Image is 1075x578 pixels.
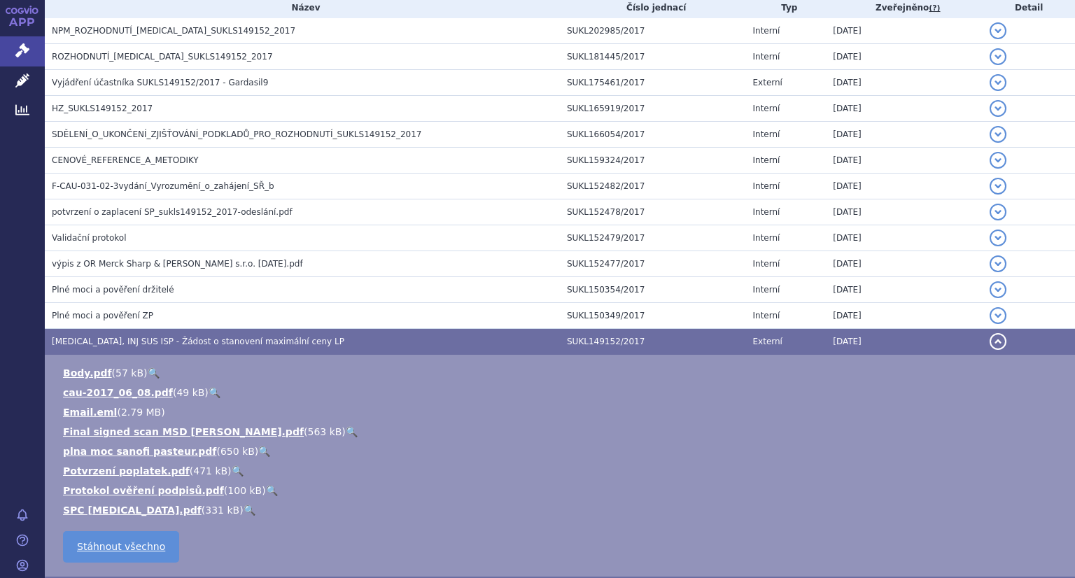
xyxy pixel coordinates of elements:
[990,333,1006,350] button: detail
[753,181,780,191] span: Interní
[753,52,780,62] span: Interní
[63,387,173,398] a: cau-2017_06_08.pdf
[929,3,940,13] abbr: (?)
[826,122,983,148] td: [DATE]
[63,503,1061,517] li: ( )
[753,26,780,36] span: Interní
[148,367,160,379] a: 🔍
[560,277,746,303] td: SUKL150354/2017
[990,22,1006,39] button: detail
[63,407,117,418] a: Email.eml
[826,70,983,96] td: [DATE]
[753,78,782,87] span: Externí
[990,126,1006,143] button: detail
[753,285,780,295] span: Interní
[63,367,112,379] a: Body.pdf
[826,303,983,329] td: [DATE]
[258,446,270,457] a: 🔍
[63,386,1061,400] li: ( )
[560,96,746,122] td: SUKL165919/2017
[990,152,1006,169] button: detail
[52,26,295,36] span: NPM_ROZHODNUTÍ_GARDASIL_SUKLS149152_2017
[560,225,746,251] td: SUKL152479/2017
[52,181,274,191] span: F-CAU-031-02-3vydání_Vyrozumění_o_zahájení_SŘ_b
[232,465,244,477] a: 🔍
[205,505,239,516] span: 331 kB
[560,174,746,199] td: SUKL152482/2017
[753,259,780,269] span: Interní
[63,505,202,516] a: SPC [MEDICAL_DATA].pdf
[990,230,1006,246] button: detail
[990,178,1006,195] button: detail
[227,485,262,496] span: 100 kB
[753,104,780,113] span: Interní
[52,52,273,62] span: ROZHODNUTÍ_GARDASIL_SUKLS149152_2017
[52,104,153,113] span: HZ_SUKLS149152_2017
[990,307,1006,324] button: detail
[826,277,983,303] td: [DATE]
[121,407,161,418] span: 2.79 MB
[560,148,746,174] td: SUKL159324/2017
[990,281,1006,298] button: detail
[753,233,780,243] span: Interní
[560,122,746,148] td: SUKL166054/2017
[990,48,1006,65] button: detail
[826,174,983,199] td: [DATE]
[52,259,303,269] span: výpis z OR Merck Sharp & Dohme s.r.o. 12. 06. 2017.pdf
[826,18,983,44] td: [DATE]
[826,329,983,355] td: [DATE]
[753,129,780,139] span: Interní
[346,426,358,437] a: 🔍
[990,100,1006,117] button: detail
[63,425,1061,439] li: ( )
[753,155,780,165] span: Interní
[63,444,1061,458] li: ( )
[560,199,746,225] td: SUKL152478/2017
[560,329,746,355] td: SUKL149152/2017
[63,464,1061,478] li: ( )
[52,233,127,243] span: Validační protokol
[753,311,780,320] span: Interní
[990,74,1006,91] button: detail
[52,78,268,87] span: Vyjádření účastníka SUKLS149152/2017 - Gardasil9
[220,446,255,457] span: 650 kB
[826,251,983,277] td: [DATE]
[115,367,143,379] span: 57 kB
[63,405,1061,419] li: ( )
[560,44,746,70] td: SUKL181445/2017
[63,366,1061,380] li: ( )
[52,155,199,165] span: CENOVÉ_REFERENCE_A_METODIKY
[826,148,983,174] td: [DATE]
[753,337,782,346] span: Externí
[266,485,278,496] a: 🔍
[826,225,983,251] td: [DATE]
[990,204,1006,220] button: detail
[63,484,1061,498] li: ( )
[176,387,204,398] span: 49 kB
[209,387,220,398] a: 🔍
[63,446,216,457] a: plna moc sanofi pasteur.pdf
[52,337,344,346] span: GARDASIL, INJ SUS ISP - Žádost o stanovení maximální ceny LP
[52,207,293,217] span: potvrzení o zaplacení SP_sukls149152_2017-odeslání.pdf
[560,251,746,277] td: SUKL152477/2017
[63,485,224,496] a: Protokol ověření podpisů.pdf
[560,303,746,329] td: SUKL150349/2017
[990,255,1006,272] button: detail
[52,311,153,320] span: Plné moci a pověření ZP
[63,426,304,437] a: Final signed scan MSD [PERSON_NAME].pdf
[52,285,174,295] span: Plné moci a pověření držitelé
[753,207,780,217] span: Interní
[826,44,983,70] td: [DATE]
[63,531,179,563] a: Stáhnout všechno
[826,199,983,225] td: [DATE]
[560,70,746,96] td: SUKL175461/2017
[193,465,227,477] span: 471 kB
[52,129,421,139] span: SDĚLENÍ_O_UKONČENÍ_ZJIŠŤOVÁNÍ_PODKLADŮ_PRO_ROZHODNUTÍ_SUKLS149152_2017
[560,18,746,44] td: SUKL202985/2017
[826,96,983,122] td: [DATE]
[307,426,342,437] span: 563 kB
[63,465,190,477] a: Potvrzení poplatek.pdf
[244,505,255,516] a: 🔍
